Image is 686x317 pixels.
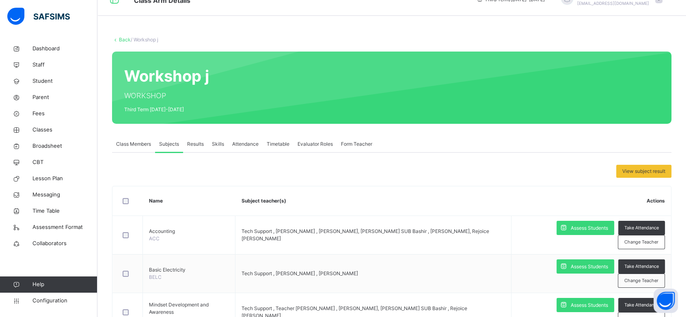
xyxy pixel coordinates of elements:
th: Subject teacher(s) [235,186,511,216]
span: Assessment Format [32,223,97,231]
span: Messaging [32,191,97,199]
span: Basic Electricity [149,266,229,274]
span: / Workshop j [131,37,158,43]
span: Collaborators [32,239,97,248]
span: Skills [212,140,224,148]
span: Help [32,280,97,289]
img: safsims [7,8,70,25]
span: ACC [149,235,160,242]
span: Staff [32,61,97,69]
span: Tech Support , [PERSON_NAME] , [PERSON_NAME], [PERSON_NAME] SUB Bashir , [PERSON_NAME], Rejoice [... [242,228,489,242]
span: Take Attendance [624,302,659,308]
span: Form Teacher [341,140,372,148]
span: Time Table [32,207,97,215]
span: Take Attendance [624,224,659,231]
th: Name [143,186,235,216]
th: Actions [511,186,671,216]
span: Take Attendance [624,263,659,270]
span: BELC [149,274,162,280]
span: Change Teacher [624,277,658,284]
span: Broadsheet [32,142,97,150]
span: [EMAIL_ADDRESS][DOMAIN_NAME] [577,1,649,6]
button: Open asap [654,289,678,313]
span: Class Members [116,140,151,148]
span: Timetable [267,140,289,148]
span: Results [187,140,204,148]
span: Fees [32,110,97,118]
a: Back [119,37,131,43]
span: Parent [32,93,97,101]
span: Lesson Plan [32,175,97,183]
span: View subject result [622,168,665,175]
span: Assess Students [571,224,608,232]
span: Mindset Development and Awareness [149,301,229,316]
span: Subjects [159,140,179,148]
span: Assess Students [571,263,608,270]
span: Configuration [32,297,97,305]
span: Attendance [232,140,259,148]
span: Change Teacher [624,239,658,246]
span: Accounting [149,228,229,235]
span: Assess Students [571,302,608,309]
span: Dashboard [32,45,97,53]
span: Evaluator Roles [298,140,333,148]
span: Student [32,77,97,85]
span: Tech Support , [PERSON_NAME] , [PERSON_NAME] [242,270,358,276]
span: CBT [32,158,97,166]
span: Classes [32,126,97,134]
